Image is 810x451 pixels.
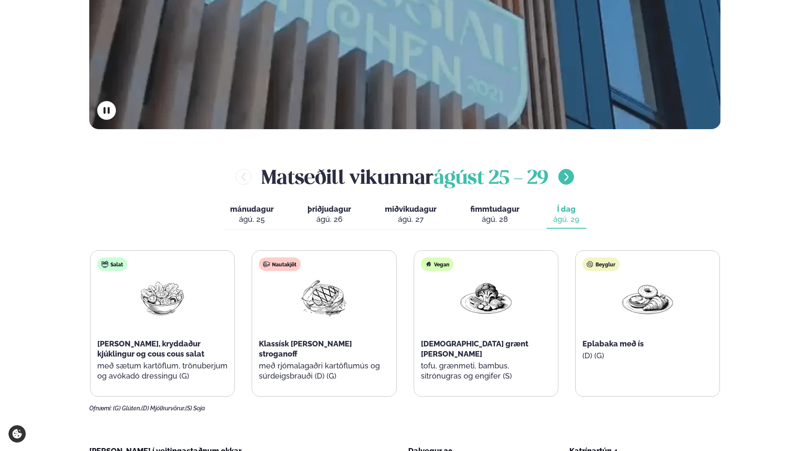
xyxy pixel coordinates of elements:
span: (G) Glúten, [113,405,141,412]
img: Vegan.svg [425,261,432,268]
span: [PERSON_NAME], kryddaður kjúklingur og cous cous salat [97,339,204,358]
button: menu-btn-left [236,169,251,185]
div: ágú. 29 [553,214,579,224]
img: beef.svg [263,261,270,268]
img: salad.svg [102,261,108,268]
span: mánudagur [230,205,274,213]
div: Beyglur [582,257,620,271]
span: þriðjudagur [308,205,351,213]
span: miðvikudagur [385,205,437,213]
button: fimmtudagur ágú. 28 [464,201,526,229]
p: með rjómalagaðri kartöflumús og súrdeigsbrauði (D) (G) [259,361,389,381]
div: Vegan [421,257,453,271]
img: Vegan.png [459,278,513,317]
span: Í dag [553,204,579,214]
span: Klassísk [PERSON_NAME] stroganoff [259,339,352,358]
button: menu-btn-right [558,169,574,185]
img: Salad.png [135,278,189,317]
a: Cookie settings [8,425,26,443]
button: miðvikudagur ágú. 27 [378,201,443,229]
div: Salat [97,257,127,271]
div: Nautakjöt [259,257,301,271]
button: Í dag ágú. 29 [546,201,586,229]
h2: Matseðill vikunnar [261,163,548,191]
img: bagle-new-16px.svg [587,261,593,268]
div: ágú. 27 [385,214,437,224]
span: fimmtudagur [470,205,519,213]
p: (D) (G) [582,351,713,361]
img: Beef-Meat.png [297,278,351,317]
div: ágú. 26 [308,214,351,224]
span: Eplabaka með ís [582,339,644,348]
span: (D) Mjólkurvörur, [141,405,185,412]
span: Ofnæmi: [89,405,112,412]
div: ágú. 25 [230,214,274,224]
span: ágúst 25 - 29 [434,169,548,188]
img: Croissant.png [621,278,675,317]
button: mánudagur ágú. 25 [223,201,280,229]
span: (S) Soja [185,405,205,412]
div: ágú. 28 [470,214,519,224]
button: þriðjudagur ágú. 26 [301,201,358,229]
span: [DEMOGRAPHIC_DATA] grænt [PERSON_NAME] [421,339,528,358]
p: tofu, grænmeti, bambus, sítrónugras og engifer (S) [421,361,551,381]
p: með sætum kartöflum, trönuberjum og avókadó dressingu (G) [97,361,228,381]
